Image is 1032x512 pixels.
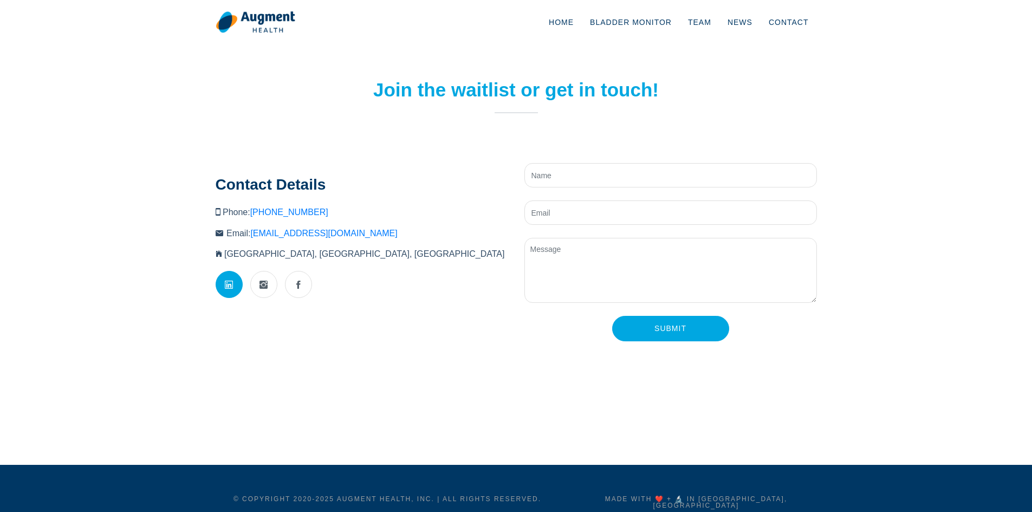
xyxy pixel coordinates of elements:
[524,163,817,187] input: Name
[216,496,560,502] h5: © Copyright 2020- 2025 Augment Health, Inc. | All rights reserved.
[524,200,817,225] input: Email
[761,4,817,40] a: Contact
[541,4,582,40] a: Home
[612,316,729,341] input: Submit
[223,208,328,217] span: Phone:
[719,4,761,40] a: News
[216,11,295,34] img: logo
[224,249,504,258] span: [GEOGRAPHIC_DATA], [GEOGRAPHIC_DATA], [GEOGRAPHIC_DATA]
[370,79,663,101] h2: Join the waitlist or get in touch!
[582,4,680,40] a: Bladder Monitor
[226,229,398,238] span: Email:
[680,4,719,40] a: Team
[576,496,817,509] h5: Made with ❤️ + 🔬 in [GEOGRAPHIC_DATA], [GEOGRAPHIC_DATA]
[250,229,397,238] a: [EMAIL_ADDRESS][DOMAIN_NAME]
[216,176,508,194] h3: Contact Details
[250,208,328,217] a: [PHONE_NUMBER]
